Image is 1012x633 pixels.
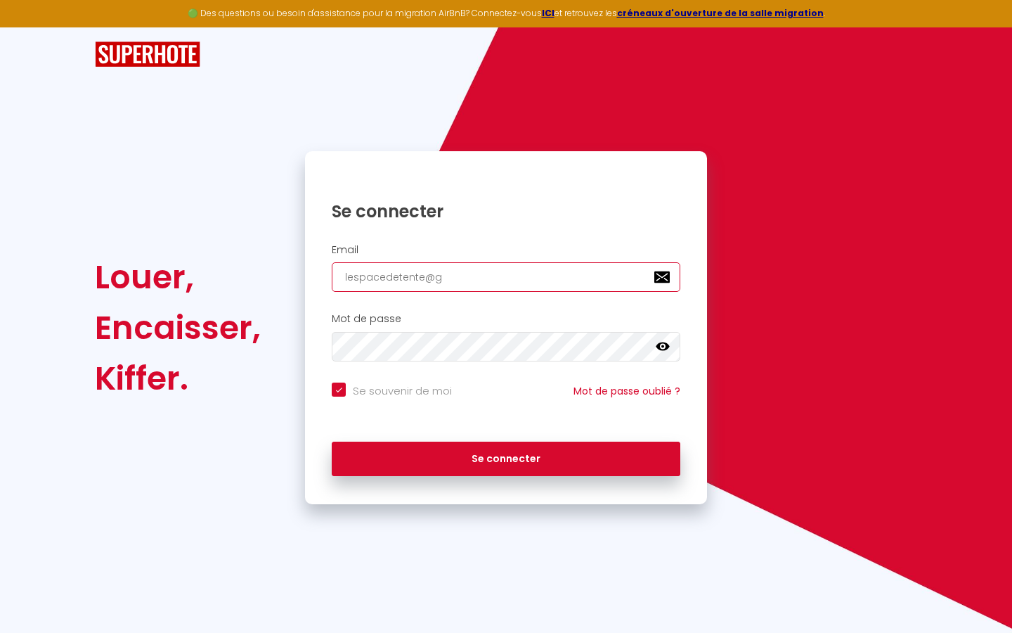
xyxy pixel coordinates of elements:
[332,262,680,292] input: Ton Email
[573,384,680,398] a: Mot de passe oublié ?
[332,200,680,222] h1: Se connecter
[95,302,261,353] div: Encaisser,
[617,7,824,19] a: créneaux d'ouverture de la salle migration
[332,313,680,325] h2: Mot de passe
[332,244,680,256] h2: Email
[95,41,200,68] img: SuperHote logo
[95,252,261,302] div: Louer,
[542,7,554,19] a: ICI
[332,442,680,477] button: Se connecter
[95,353,261,404] div: Kiffer.
[11,6,53,48] button: Ouvrir le widget de chat LiveChat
